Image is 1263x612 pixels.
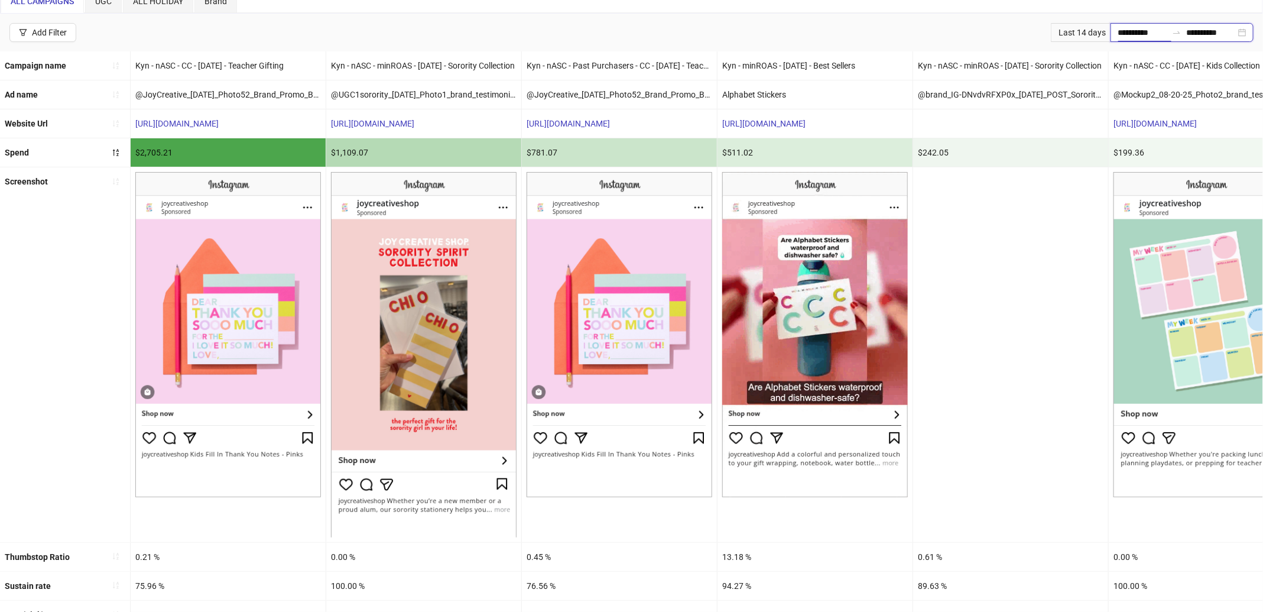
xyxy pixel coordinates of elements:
span: sort-descending [112,148,120,157]
span: sort-ascending [112,177,120,186]
div: @JoyCreative_[DATE]_Photo52_Brand_Promo_Back2SchoolTchGifts_JoyCreative_1x1 [522,80,717,109]
span: sort-ascending [112,119,120,128]
a: [URL][DOMAIN_NAME] [1113,119,1197,128]
b: Thumbstop Ratio [5,552,70,562]
img: Screenshot 120234438549590706 [331,172,517,537]
div: 0.45 % [522,543,717,571]
div: @JoyCreative_[DATE]_Photo52_Brand_Promo_Back2SchoolTchGifts_JoyCreative_1x1 [131,80,326,109]
div: 0.61 % [913,543,1108,571]
span: sort-ascending [112,552,120,561]
div: 13.18 % [717,543,913,571]
div: 76.56 % [522,572,717,600]
div: Kyn - nASC - minROAS - [DATE] - Sorority Collection [326,51,521,80]
a: [URL][DOMAIN_NAME] [527,119,610,128]
a: [URL][DOMAIN_NAME] [722,119,806,128]
img: Screenshot 120232942109650706 [135,172,321,497]
div: 100.00 % [326,572,521,600]
span: swap-right [1172,28,1181,37]
img: Screenshot 120233080719600706 [527,172,712,497]
b: Screenshot [5,177,48,186]
div: $2,705.21 [131,138,326,167]
div: Add Filter [32,28,67,37]
div: Kyn - nASC - CC - [DATE] - Teacher Gifting [131,51,326,80]
div: Alphabet Stickers [717,80,913,109]
div: 89.63 % [913,572,1108,600]
span: filter [19,28,27,37]
b: Spend [5,148,29,157]
div: Kyn - nASC - minROAS - [DATE] - Sorority Collection [913,51,1108,80]
b: Sustain rate [5,581,51,591]
div: 75.96 % [131,572,326,600]
a: [URL][DOMAIN_NAME] [331,119,414,128]
div: $781.07 [522,138,717,167]
img: Screenshot 120201332481950706 [722,172,908,497]
div: 0.00 % [326,543,521,571]
div: Last 14 days [1051,23,1111,42]
b: Campaign name [5,61,66,70]
a: [URL][DOMAIN_NAME] [135,119,219,128]
b: Ad name [5,90,38,99]
button: Add Filter [9,23,76,42]
div: @brand_IG-DNvdvRFXP0x_[DATE]_POST_SororityCollection [913,80,1108,109]
span: sort-ascending [112,90,120,99]
div: $511.02 [717,138,913,167]
div: Kyn - minROAS - [DATE] - Best Sellers [717,51,913,80]
span: to [1172,28,1181,37]
div: Kyn - nASC - Past Purchasers - CC - [DATE] - Teacher Gifting - Copy [522,51,717,80]
span: sort-ascending [112,61,120,70]
div: $1,109.07 [326,138,521,167]
span: sort-ascending [112,581,120,590]
div: 94.27 % [717,572,913,600]
b: Website Url [5,119,48,128]
div: 0.21 % [131,543,326,571]
div: @UGC1sorority_[DATE]_Photo1_brand_testimonial_SororitySpiritCollection_JoyCreative__iter0 [326,80,521,109]
div: $242.05 [913,138,1108,167]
